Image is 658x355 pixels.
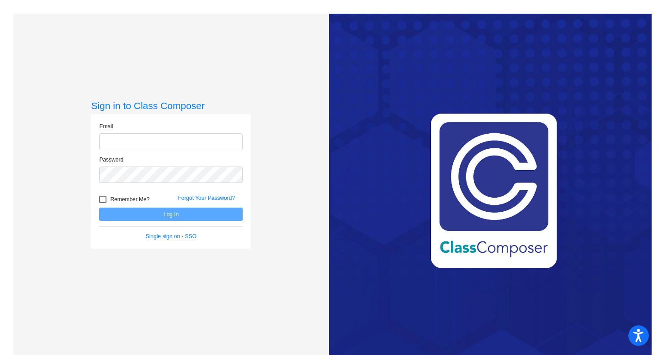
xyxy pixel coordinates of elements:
span: Remember Me? [110,194,149,205]
h3: Sign in to Class Composer [91,100,251,111]
label: Email [99,122,113,131]
button: Log In [99,208,243,221]
label: Password [99,156,123,164]
a: Single sign on - SSO [146,233,196,240]
a: Forgot Your Password? [178,195,235,201]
